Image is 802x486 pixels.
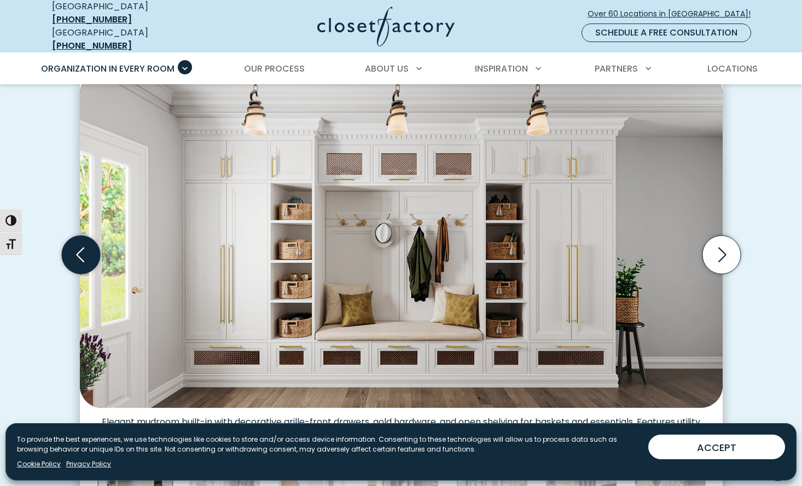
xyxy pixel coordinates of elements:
button: Previous slide [57,231,104,278]
img: Closet Factory Logo [317,7,455,46]
span: Over 60 Locations in [GEOGRAPHIC_DATA]! [588,8,759,20]
button: Next slide [698,231,745,278]
span: Inspiration [475,62,528,75]
span: Partners [595,62,638,75]
span: Organization in Every Room [41,62,175,75]
a: Schedule a Free Consultation [582,24,751,42]
span: Our Process [244,62,305,75]
figcaption: Elegant mudroom built-in with decorative grille-front drawers, gold hardware, and open shelving f... [80,408,723,438]
a: Privacy Policy [66,459,111,469]
a: [PHONE_NUMBER] [52,39,132,52]
div: [GEOGRAPHIC_DATA] [52,26,211,52]
p: To provide the best experiences, we use technologies like cookies to store and/or access device i... [17,435,640,454]
button: ACCEPT [648,435,785,459]
img: Custom mudroom system with custom cabinetry, crown molding, built-in bench, coat hooks, and cubbi... [80,72,723,408]
a: Over 60 Locations in [GEOGRAPHIC_DATA]! [587,4,760,24]
nav: Primary Menu [33,54,769,84]
a: Cookie Policy [17,459,61,469]
span: About Us [365,62,409,75]
span: Locations [707,62,758,75]
a: [PHONE_NUMBER] [52,13,132,26]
